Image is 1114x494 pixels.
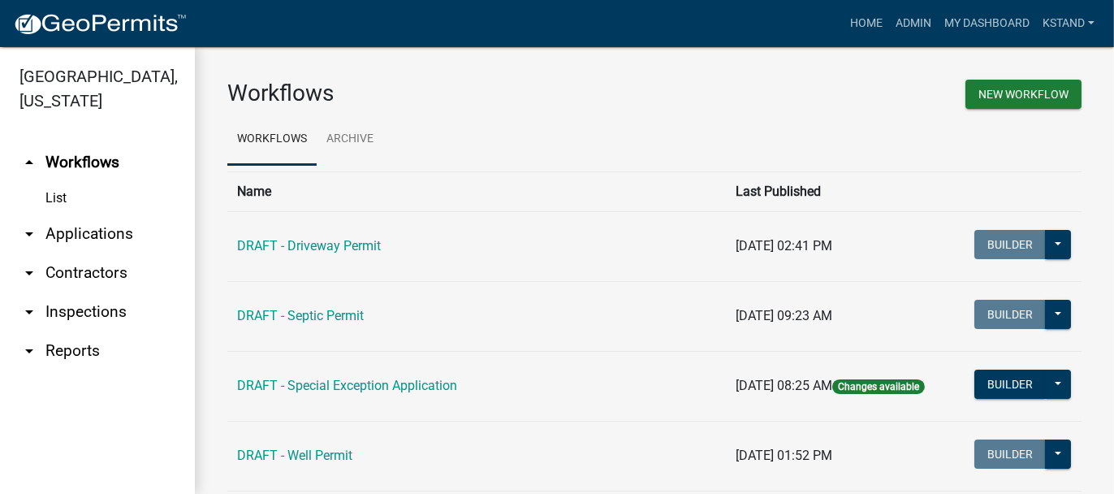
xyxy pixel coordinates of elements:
a: Admin [889,8,938,39]
button: Builder [974,370,1046,399]
a: Home [844,8,889,39]
i: arrow_drop_down [19,263,39,283]
th: Name [227,171,726,211]
a: My Dashboard [938,8,1036,39]
a: DRAFT - Driveway Permit [237,238,381,253]
th: Last Published [726,171,953,211]
i: arrow_drop_down [19,302,39,322]
button: New Workflow [965,80,1082,109]
a: DRAFT - Special Exception Application [237,378,457,393]
i: arrow_drop_up [19,153,39,172]
span: [DATE] 01:52 PM [736,448,832,463]
button: Builder [974,300,1046,329]
span: [DATE] 09:23 AM [736,308,832,323]
a: DRAFT - Well Permit [237,448,352,463]
span: [DATE] 08:25 AM [736,378,832,393]
i: arrow_drop_down [19,341,39,361]
a: Workflows [227,114,317,166]
span: Changes available [832,379,925,394]
a: Archive [317,114,383,166]
button: Builder [974,230,1046,259]
button: Builder [974,440,1046,469]
h3: Workflows [227,80,642,107]
a: kstand [1036,8,1101,39]
i: arrow_drop_down [19,224,39,244]
a: DRAFT - Septic Permit [237,308,364,323]
span: [DATE] 02:41 PM [736,238,832,253]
